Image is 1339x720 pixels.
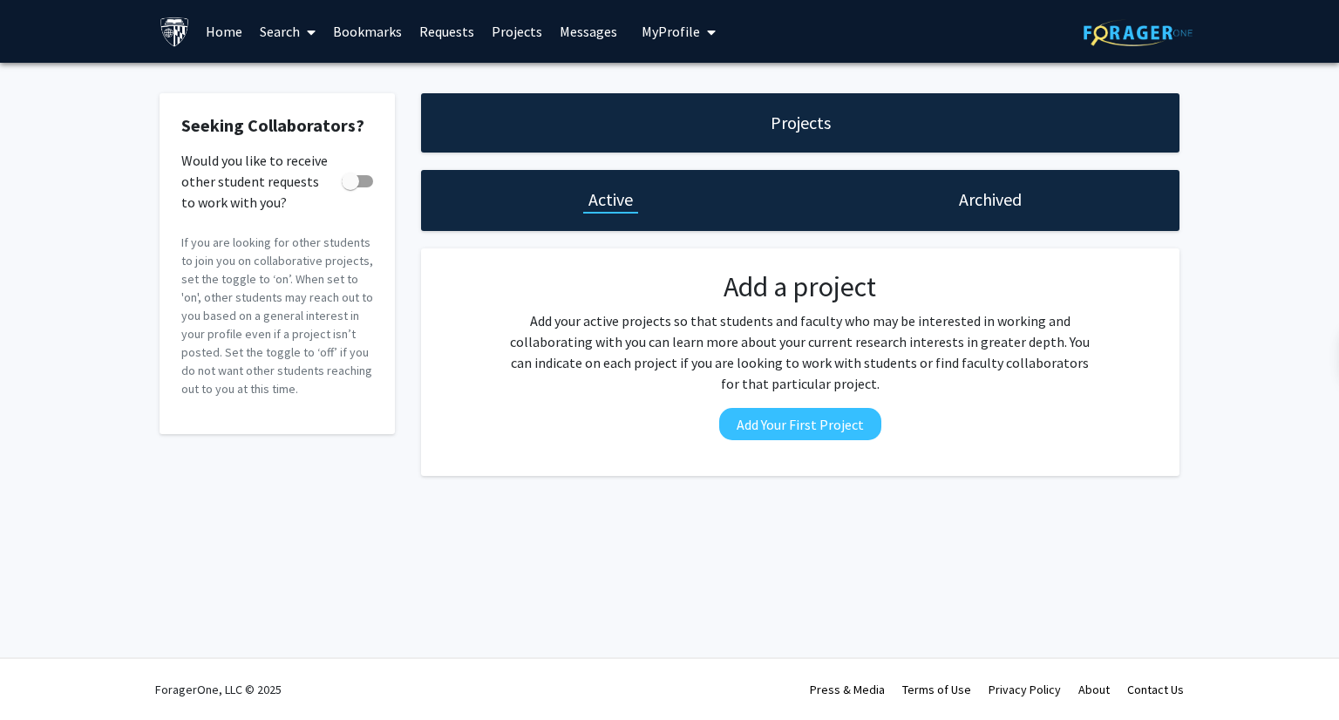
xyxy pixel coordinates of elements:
[719,408,881,440] button: Add Your First Project
[13,642,74,707] iframe: Chat
[1084,19,1193,46] img: ForagerOne Logo
[771,111,831,135] h1: Projects
[181,150,335,213] span: Would you like to receive other student requests to work with you?
[181,115,373,136] h2: Seeking Collaborators?
[810,682,885,697] a: Press & Media
[155,659,282,720] div: ForagerOne, LLC © 2025
[588,187,633,212] h1: Active
[160,17,190,47] img: Johns Hopkins University Logo
[483,1,551,62] a: Projects
[251,1,324,62] a: Search
[989,682,1061,697] a: Privacy Policy
[1127,682,1184,697] a: Contact Us
[324,1,411,62] a: Bookmarks
[181,234,373,398] p: If you are looking for other students to join you on collaborative projects, set the toggle to ‘o...
[197,1,251,62] a: Home
[1078,682,1110,697] a: About
[551,1,626,62] a: Messages
[642,23,700,40] span: My Profile
[902,682,971,697] a: Terms of Use
[505,270,1096,303] h2: Add a project
[505,310,1096,394] p: Add your active projects so that students and faculty who may be interested in working and collab...
[959,187,1022,212] h1: Archived
[411,1,483,62] a: Requests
